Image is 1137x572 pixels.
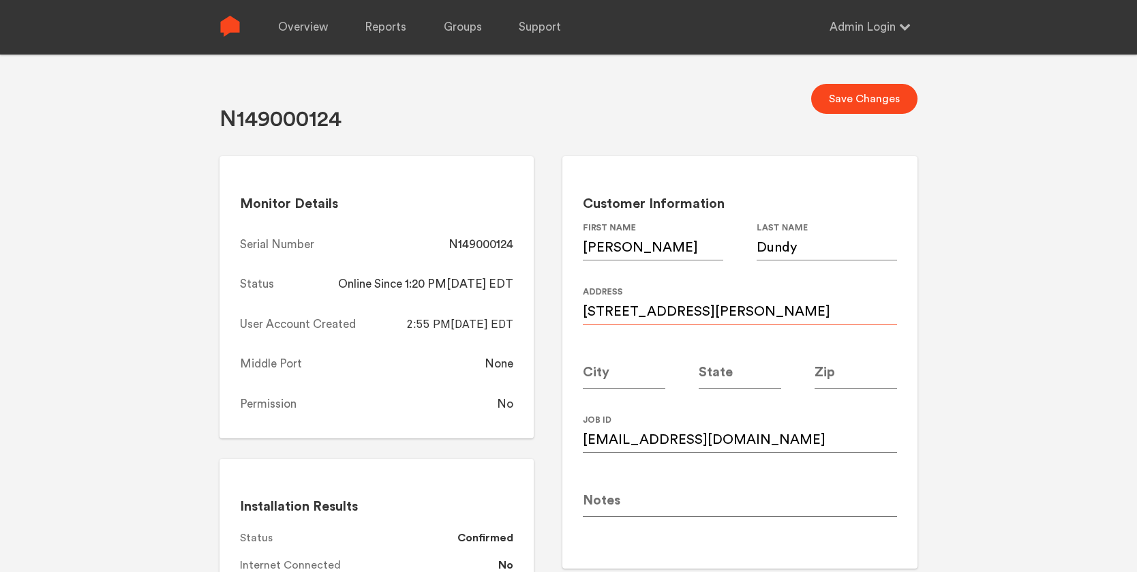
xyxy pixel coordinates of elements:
[583,196,897,213] h2: Customer Information
[219,106,342,134] h1: N149000124
[406,317,513,331] span: 2:55 PM[DATE] EDT
[240,396,297,412] div: Permission
[497,396,513,412] div: No
[240,498,513,515] h2: Installation Results
[240,276,274,292] div: Status
[485,356,513,372] div: None
[811,84,918,114] button: Save Changes
[240,356,302,372] div: Middle Port
[240,237,314,253] div: Serial Number
[457,525,513,552] dd: Confirmed
[338,276,513,292] div: Online Since 1:20 PM[DATE] EDT
[240,316,356,333] div: User Account Created
[240,196,513,213] h2: Monitor Details
[449,237,513,253] div: N149000124
[240,530,451,546] span: Status
[219,16,241,37] img: Sense Logo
